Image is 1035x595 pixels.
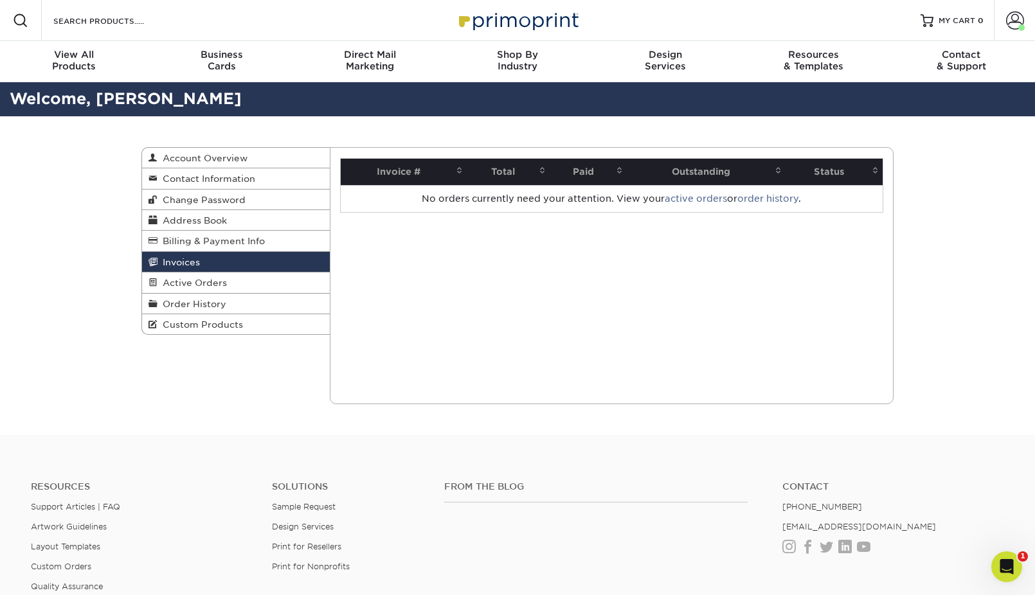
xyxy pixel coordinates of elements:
[591,49,739,60] span: Design
[467,159,550,185] th: Total
[142,314,330,334] a: Custom Products
[991,551,1022,582] iframe: Intercom live chat
[52,13,177,28] input: SEARCH PRODUCTS.....
[31,582,103,591] a: Quality Assurance
[739,49,887,60] span: Resources
[887,41,1035,82] a: Contact& Support
[148,49,296,72] div: Cards
[272,522,334,531] a: Design Services
[148,41,296,82] a: BusinessCards
[142,272,330,293] a: Active Orders
[444,481,747,492] h4: From the Blog
[341,185,883,212] td: No orders currently need your attention. View your or .
[782,502,862,511] a: [PHONE_NUMBER]
[157,257,200,267] span: Invoices
[782,481,1004,492] a: Contact
[591,49,739,72] div: Services
[444,49,591,72] div: Industry
[142,294,330,314] a: Order History
[1018,551,1028,562] span: 1
[31,542,100,551] a: Layout Templates
[157,195,246,205] span: Change Password
[739,41,887,82] a: Resources& Templates
[157,319,243,330] span: Custom Products
[31,481,253,492] h4: Resources
[142,148,330,168] a: Account Overview
[627,159,786,185] th: Outstanding
[453,6,582,34] img: Primoprint
[157,173,255,184] span: Contact Information
[444,49,591,60] span: Shop By
[296,49,444,72] div: Marketing
[157,153,248,163] span: Account Overview
[157,236,265,246] span: Billing & Payment Info
[978,16,984,25] span: 0
[272,542,341,551] a: Print for Resellers
[157,278,227,288] span: Active Orders
[887,49,1035,72] div: & Support
[550,159,627,185] th: Paid
[31,522,107,531] a: Artwork Guidelines
[782,522,936,531] a: [EMAIL_ADDRESS][DOMAIN_NAME]
[142,252,330,272] a: Invoices
[737,193,798,204] a: order history
[157,299,226,309] span: Order History
[142,210,330,231] a: Address Book
[142,168,330,189] a: Contact Information
[157,215,227,226] span: Address Book
[142,231,330,251] a: Billing & Payment Info
[148,49,296,60] span: Business
[887,49,1035,60] span: Contact
[341,159,467,185] th: Invoice #
[665,193,727,204] a: active orders
[272,502,336,511] a: Sample Request
[142,190,330,210] a: Change Password
[31,562,91,571] a: Custom Orders
[296,41,444,82] a: Direct MailMarketing
[272,562,350,571] a: Print for Nonprofits
[296,49,444,60] span: Direct Mail
[939,15,975,26] span: MY CART
[739,49,887,72] div: & Templates
[444,41,591,82] a: Shop ByIndustry
[272,481,425,492] h4: Solutions
[786,159,883,185] th: Status
[31,502,120,511] a: Support Articles | FAQ
[591,41,739,82] a: DesignServices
